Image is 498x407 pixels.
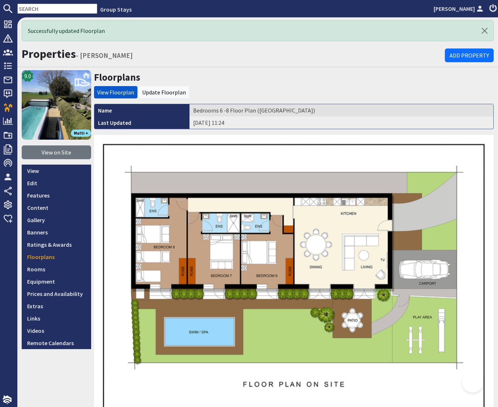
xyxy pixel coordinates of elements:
[17,4,97,14] input: SEARCH
[22,165,91,177] a: View
[3,395,12,404] img: staytech_i_w-64f4e8e9ee0a9c174fd5317b4b171b261742d2d393467e5bdba4413f4f884c10.svg
[22,202,91,214] a: Content
[22,145,91,159] a: View on Site
[22,238,91,251] a: Ratings & Awards
[76,51,133,60] small: - [PERSON_NAME]
[22,300,91,312] a: Extras
[434,4,485,13] a: [PERSON_NAME]
[22,70,91,140] img: TALIUS's icon
[190,116,493,129] td: [DATE] 11:24
[22,263,91,275] a: Rooms
[22,312,91,325] a: Links
[22,337,91,349] a: Remote Calendars
[94,116,190,129] th: Last Updated
[100,6,132,13] a: Group Stays
[97,89,134,96] a: View Floorplan
[94,71,140,83] a: Floorplans
[94,104,190,116] th: Name
[462,371,484,393] iframe: Toggle Customer Support
[24,72,31,80] span: 9.0
[22,20,494,41] div: Successfully updated Floorplan
[22,70,91,140] a: TALIUS's icon9.0Multi +
[22,325,91,337] a: Videos
[22,47,76,61] a: Properties
[22,226,91,238] a: Banners
[22,189,91,202] a: Features
[22,251,91,263] a: Floorplans
[22,214,91,226] a: Gallery
[445,48,494,62] a: Add Property
[142,89,186,96] a: Update Floorplan
[22,275,91,288] a: Equipment
[190,104,493,116] td: Bedrooms 6 -8 Floor Plan ([GEOGRAPHIC_DATA])
[22,177,91,189] a: Edit
[22,288,91,300] a: Prices and Availability
[71,130,91,137] span: Multi +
